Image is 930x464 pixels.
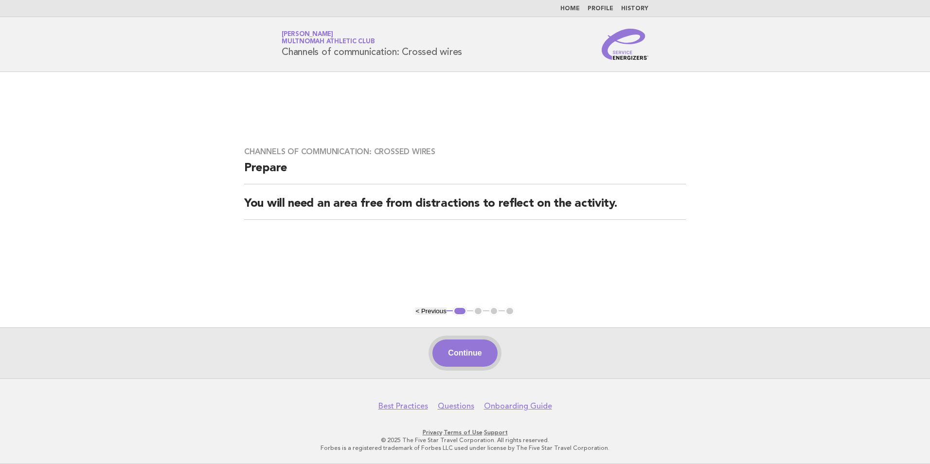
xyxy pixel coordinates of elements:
[282,39,375,45] span: Multnomah Athletic Club
[444,429,483,436] a: Terms of Use
[602,29,648,60] img: Service Energizers
[423,429,442,436] a: Privacy
[588,6,613,12] a: Profile
[484,401,552,411] a: Onboarding Guide
[432,339,497,367] button: Continue
[244,196,686,220] h2: You will need an area free from distractions to reflect on the activity.
[167,428,763,436] p: · ·
[438,401,474,411] a: Questions
[621,6,648,12] a: History
[484,429,508,436] a: Support
[167,436,763,444] p: © 2025 The Five Star Travel Corporation. All rights reserved.
[282,31,375,45] a: [PERSON_NAME]Multnomah Athletic Club
[453,306,467,316] button: 1
[244,161,686,184] h2: Prepare
[282,32,462,57] h1: Channels of communication: Crossed wires
[244,147,686,157] h3: Channels of communication: Crossed wires
[415,307,446,315] button: < Previous
[560,6,580,12] a: Home
[167,444,763,452] p: Forbes is a registered trademark of Forbes LLC used under license by The Five Star Travel Corpora...
[378,401,428,411] a: Best Practices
